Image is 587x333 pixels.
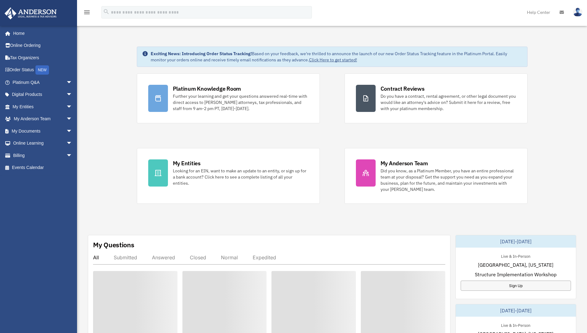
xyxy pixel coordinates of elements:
div: My Anderson Team [381,159,428,167]
strong: Exciting News: Introducing Order Status Tracking! [151,51,252,56]
a: Platinum Q&Aarrow_drop_down [4,76,82,88]
div: My Questions [93,240,134,249]
span: arrow_drop_down [66,88,79,101]
a: Home [4,27,79,39]
a: My Entities Looking for an EIN, want to make an update to an entity, or sign up for a bank accoun... [137,148,320,204]
span: arrow_drop_down [66,76,79,89]
div: [DATE]-[DATE] [456,235,576,248]
div: Answered [152,254,175,261]
a: Order StatusNEW [4,64,82,76]
span: arrow_drop_down [66,149,79,162]
div: Based on your feedback, we're thrilled to announce the launch of our new Order Status Tracking fe... [151,51,522,63]
a: Contract Reviews Do you have a contract, rental agreement, or other legal document you would like... [344,73,528,123]
i: menu [83,9,91,16]
div: Live & In-Person [496,253,535,259]
span: Structure Implementation Workshop [475,271,556,278]
div: Normal [221,254,238,261]
span: arrow_drop_down [66,101,79,113]
div: Further your learning and get your questions answered real-time with direct access to [PERSON_NAM... [173,93,308,112]
div: Do you have a contract, rental agreement, or other legal document you would like an attorney's ad... [381,93,516,112]
a: My Anderson Team Did you know, as a Platinum Member, you have an entire professional team at your... [344,148,528,204]
a: menu [83,11,91,16]
img: User Pic [573,8,582,17]
span: arrow_drop_down [66,125,79,138]
div: Looking for an EIN, want to make an update to an entity, or sign up for a bank account? Click her... [173,168,308,186]
a: My Documentsarrow_drop_down [4,125,82,137]
a: Click Here to get started! [309,57,357,63]
div: Platinum Knowledge Room [173,85,241,92]
span: arrow_drop_down [66,113,79,125]
span: [GEOGRAPHIC_DATA], [US_STATE] [478,261,553,269]
div: Closed [190,254,206,261]
img: Anderson Advisors Platinum Portal [3,7,59,19]
div: Did you know, as a Platinum Member, you have an entire professional team at your disposal? Get th... [381,168,516,192]
a: Online Learningarrow_drop_down [4,137,82,150]
span: arrow_drop_down [66,137,79,150]
div: [DATE]-[DATE] [456,304,576,317]
div: Contract Reviews [381,85,425,92]
a: Events Calendar [4,162,82,174]
a: Platinum Knowledge Room Further your learning and get your questions answered real-time with dire... [137,73,320,123]
a: Online Ordering [4,39,82,52]
a: Digital Productsarrow_drop_down [4,88,82,101]
div: Expedited [253,254,276,261]
i: search [103,8,110,15]
div: NEW [35,65,49,75]
a: Sign Up [461,281,571,291]
a: Billingarrow_drop_down [4,149,82,162]
div: All [93,254,99,261]
div: My Entities [173,159,201,167]
a: My Anderson Teamarrow_drop_down [4,113,82,125]
a: My Entitiesarrow_drop_down [4,101,82,113]
a: Tax Organizers [4,51,82,64]
div: Submitted [114,254,137,261]
div: Live & In-Person [496,322,535,328]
